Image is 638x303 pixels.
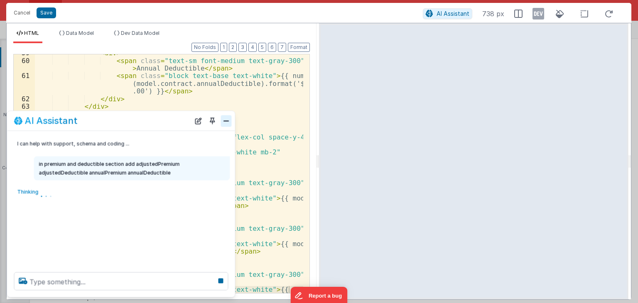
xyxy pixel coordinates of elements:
button: New Chat [193,115,204,127]
button: 7 [278,43,286,52]
button: 4 [248,43,257,52]
button: 1 [220,43,227,52]
span: Dev Data Model [121,30,159,36]
div: 61 [14,72,35,95]
span: . [49,186,52,198]
span: Data Model [66,30,94,36]
button: 6 [268,43,276,52]
span: HTML [24,30,39,36]
div: 64 [14,110,35,117]
button: Close [221,115,232,127]
div: 62 [14,95,35,103]
button: Save [37,7,56,18]
span: Thinking [17,189,39,200]
button: Cancel [10,7,34,19]
button: No Folds [191,43,218,52]
div: 60 [14,57,35,72]
button: 3 [238,43,247,52]
div: 63 [14,103,35,110]
button: 2 [229,43,237,52]
p: in premium and deductible section add adjustedPremium adjustedDeductible annualPremium annualDedu... [39,160,225,177]
button: Toggle Pin [207,115,218,127]
button: AI Assistant [423,8,472,19]
button: Format [288,43,310,52]
span: 738 px [482,9,504,19]
button: 5 [258,43,266,52]
span: . [45,186,48,198]
span: AI Assistant [437,10,469,17]
p: I can help with support, schema and coding ... [17,139,204,148]
h2: AI Assistant [25,116,78,126]
span: . [40,187,43,198]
